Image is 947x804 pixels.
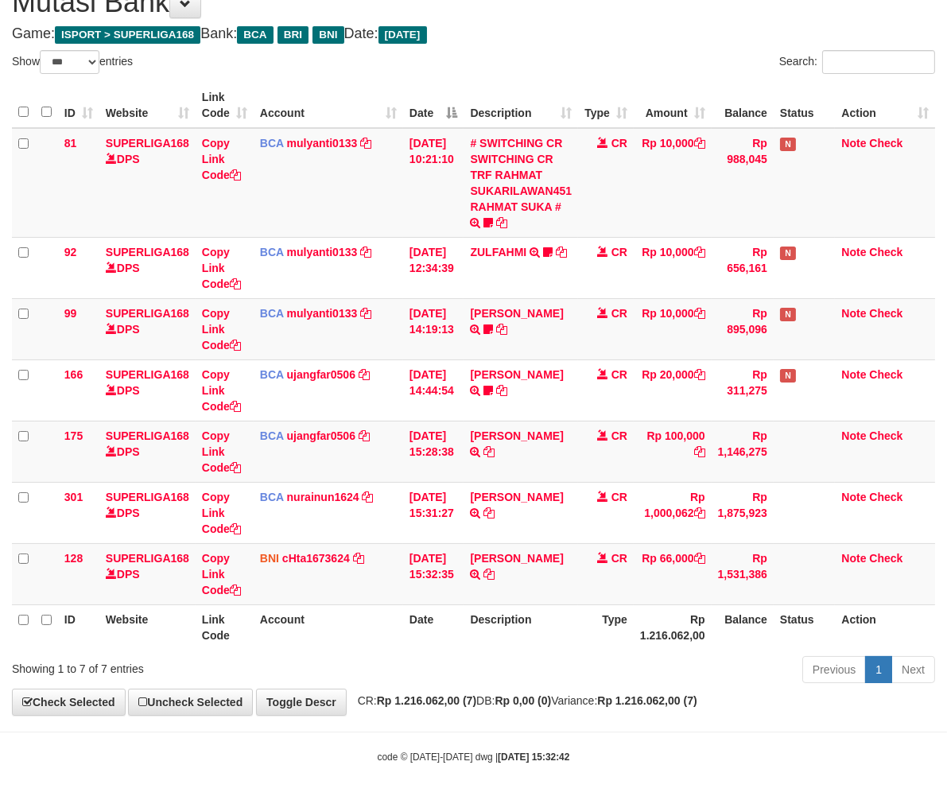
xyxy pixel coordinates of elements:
[360,137,371,150] a: Copy mulyanti0133 to clipboard
[403,543,464,604] td: [DATE] 15:32:35
[841,368,866,381] a: Note
[634,128,712,238] td: Rp 10,000
[64,429,83,442] span: 175
[841,491,866,503] a: Note
[496,323,507,336] a: Copy MUHAMMAD REZA to clipboard
[287,491,359,503] a: nurainun1624
[106,246,189,258] a: SUPERLIGA168
[363,491,374,503] a: Copy nurainun1624 to clipboard
[106,137,189,150] a: SUPERLIGA168
[196,83,254,128] th: Link Code: activate to sort column ascending
[378,752,570,763] small: code © [DATE]-[DATE] dwg |
[99,237,196,298] td: DPS
[403,128,464,238] td: [DATE] 10:21:10
[780,247,796,260] span: Has Note
[841,307,866,320] a: Note
[287,246,358,258] a: mulyanti0133
[496,384,507,397] a: Copy NOVEN ELING PRAYOG to clipboard
[841,552,866,565] a: Note
[556,246,567,258] a: Copy ZULFAHMI to clipboard
[712,237,774,298] td: Rp 656,161
[256,689,347,716] a: Toggle Descr
[378,26,427,44] span: [DATE]
[403,298,464,359] td: [DATE] 14:19:13
[891,656,935,683] a: Next
[360,307,371,320] a: Copy mulyanti0133 to clipboard
[578,83,634,128] th: Type: activate to sort column ascending
[774,604,835,650] th: Status
[64,307,77,320] span: 99
[403,482,464,543] td: [DATE] 15:31:27
[202,552,241,596] a: Copy Link Code
[260,137,284,150] span: BCA
[99,543,196,604] td: DPS
[694,507,705,519] a: Copy Rp 1,000,062 to clipboard
[403,83,464,128] th: Date: activate to sort column descending
[470,552,563,565] a: [PERSON_NAME]
[278,26,309,44] span: BRI
[869,491,902,503] a: Check
[40,50,99,74] select: Showentries
[712,543,774,604] td: Rp 1,531,386
[106,307,189,320] a: SUPERLIGA168
[202,368,241,413] a: Copy Link Code
[58,83,99,128] th: ID: activate to sort column ascending
[634,298,712,359] td: Rp 10,000
[634,359,712,421] td: Rp 20,000
[634,543,712,604] td: Rp 66,000
[841,137,866,150] a: Note
[202,307,241,352] a: Copy Link Code
[260,307,284,320] span: BCA
[260,429,284,442] span: BCA
[99,128,196,238] td: DPS
[634,482,712,543] td: Rp 1,000,062
[202,137,241,181] a: Copy Link Code
[359,429,370,442] a: Copy ujangfar0506 to clipboard
[470,429,563,442] a: [PERSON_NAME]
[835,83,935,128] th: Action: activate to sort column ascending
[483,507,495,519] a: Copy SRI AGENG YUDIANTO to clipboard
[470,491,563,503] a: [PERSON_NAME]
[498,752,569,763] strong: [DATE] 15:32:42
[712,83,774,128] th: Balance
[634,237,712,298] td: Rp 10,000
[377,694,476,707] strong: Rp 1.216.062,00 (7)
[780,308,796,321] span: Has Note
[287,307,358,320] a: mulyanti0133
[287,137,358,150] a: mulyanti0133
[470,368,563,381] a: [PERSON_NAME]
[58,604,99,650] th: ID
[464,83,578,128] th: Description: activate to sort column ascending
[611,552,627,565] span: CR
[780,369,796,383] span: Has Note
[99,604,196,650] th: Website
[403,604,464,650] th: Date
[64,246,77,258] span: 92
[495,694,551,707] strong: Rp 0,00 (0)
[496,216,507,229] a: Copy # SWITCHING CR SWITCHING CR TRF RAHMAT SUKARILAWAN451 RAHMAT SUKA # to clipboard
[869,368,902,381] a: Check
[835,604,935,650] th: Action
[470,246,526,258] a: ZULFAHMI
[403,359,464,421] td: [DATE] 14:44:54
[254,604,403,650] th: Account
[254,83,403,128] th: Account: activate to sort column ascending
[202,491,241,535] a: Copy Link Code
[12,654,382,677] div: Showing 1 to 7 of 7 entries
[869,429,902,442] a: Check
[64,552,83,565] span: 128
[99,83,196,128] th: Website: activate to sort column ascending
[611,429,627,442] span: CR
[237,26,273,44] span: BCA
[611,368,627,381] span: CR
[64,491,83,503] span: 301
[470,137,572,213] a: # SWITCHING CR SWITCHING CR TRF RAHMAT SUKARILAWAN451 RAHMAT SUKA #
[260,491,284,503] span: BCA
[287,368,355,381] a: ujangfar0506
[202,246,241,290] a: Copy Link Code
[694,368,705,381] a: Copy Rp 20,000 to clipboard
[841,429,866,442] a: Note
[779,50,935,74] label: Search:
[64,137,77,150] span: 81
[260,246,284,258] span: BCA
